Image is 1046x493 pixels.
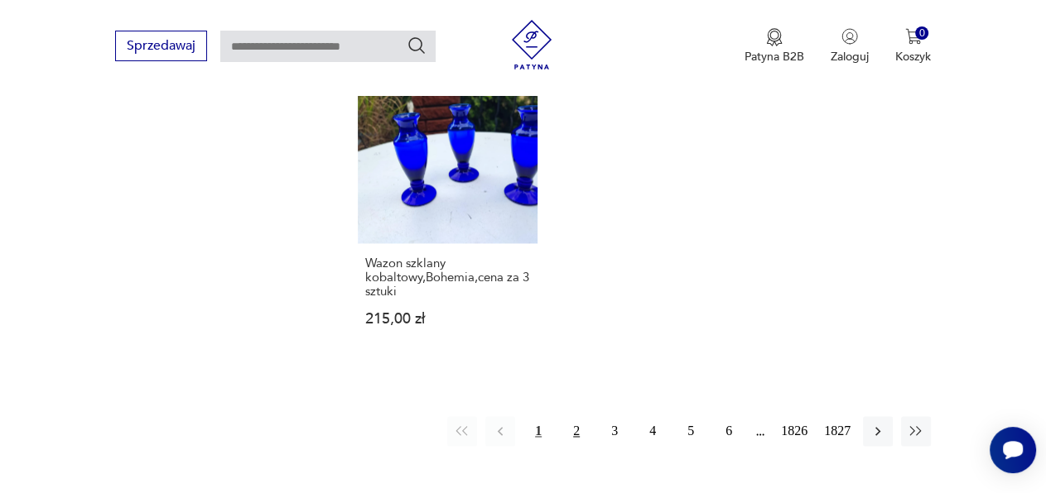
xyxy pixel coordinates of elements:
[895,28,931,65] button: 0Koszyk
[562,416,591,446] button: 2
[745,49,804,65] p: Patyna B2B
[115,41,207,53] a: Sprzedawaj
[915,26,929,41] div: 0
[676,416,706,446] button: 5
[638,416,668,446] button: 4
[766,28,783,46] img: Ikona medalu
[407,36,427,55] button: Szukaj
[841,28,858,45] img: Ikonka użytkownika
[714,416,744,446] button: 6
[358,64,537,358] a: Wazon szklany kobaltowy,Bohemia,cena za 3 sztukiWazon szklany kobaltowy,Bohemia,cena za 3 sztuki2...
[600,416,629,446] button: 3
[365,312,530,326] p: 215,00 zł
[507,20,557,69] img: Patyna - sklep z meblami i dekoracjami vintage
[523,416,553,446] button: 1
[831,49,869,65] p: Zaloguj
[745,28,804,65] a: Ikona medaluPatyna B2B
[365,256,530,299] h3: Wazon szklany kobaltowy,Bohemia,cena za 3 sztuki
[820,416,855,446] button: 1827
[777,416,812,446] button: 1826
[895,49,931,65] p: Koszyk
[745,28,804,65] button: Patyna B2B
[990,427,1036,473] iframe: Smartsupp widget button
[115,31,207,61] button: Sprzedawaj
[831,28,869,65] button: Zaloguj
[905,28,922,45] img: Ikona koszyka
